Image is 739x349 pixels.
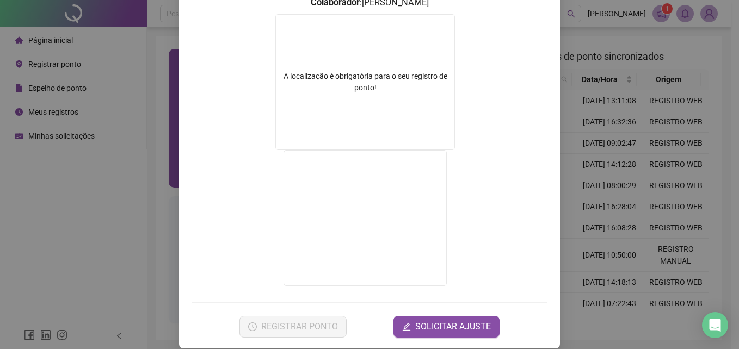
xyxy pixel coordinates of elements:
[276,71,454,94] div: A localização é obrigatória para o seu registro de ponto!
[402,322,411,331] span: edit
[702,312,728,338] div: Open Intercom Messenger
[239,316,347,338] button: REGISTRAR PONTO
[415,320,491,333] span: SOLICITAR AJUSTE
[393,316,500,338] button: editSOLICITAR AJUSTE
